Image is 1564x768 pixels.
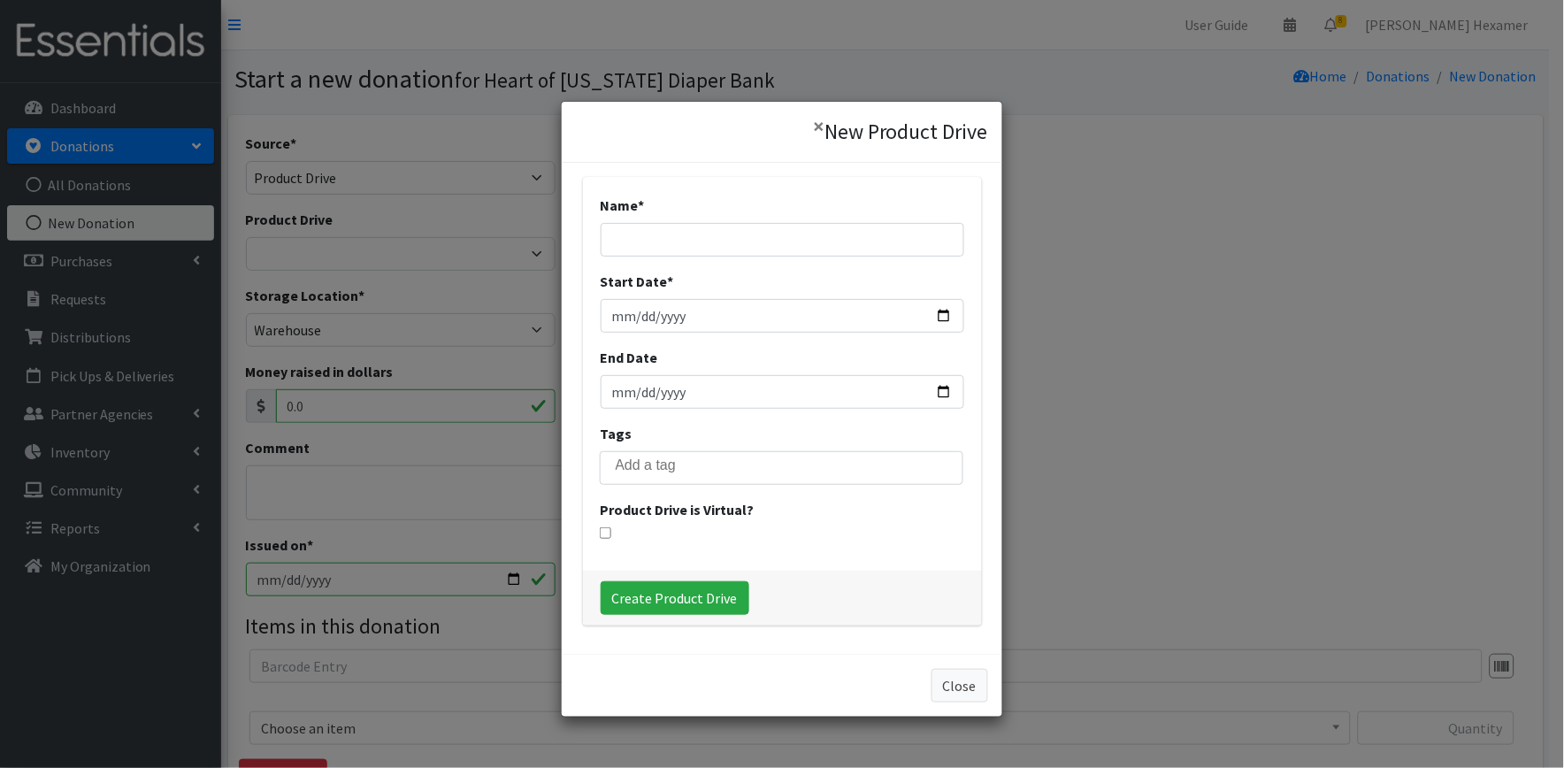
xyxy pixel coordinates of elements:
[616,457,973,473] input: Add a tag
[601,347,658,368] label: End Date
[601,499,755,520] label: Product Drive is Virtual?
[601,581,749,615] input: Create Product Drive
[799,102,839,151] button: ×
[668,273,674,290] abbr: required
[639,196,645,214] abbr: required
[601,195,645,216] label: Name
[931,669,988,703] button: Close
[601,271,674,292] label: Start Date
[824,116,988,148] h4: New Product Drive
[601,423,632,444] label: Tags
